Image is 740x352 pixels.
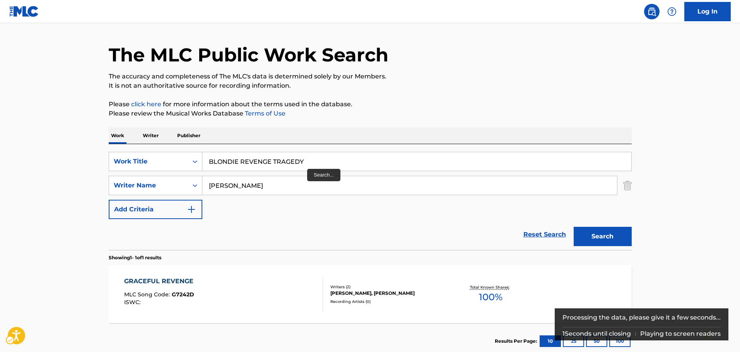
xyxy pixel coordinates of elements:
[520,226,570,243] a: Reset Search
[330,299,447,304] div: Recording Artists ( 0 )
[175,128,203,144] p: Publisher
[109,200,202,219] button: Add Criteria
[562,308,721,327] div: Processing the data, please give it a few seconds...
[202,152,631,171] input: Search...
[109,43,388,66] h1: The MLC Public Work Search
[109,265,632,323] a: GRACEFUL REVENGEMLC Song Code:G7242DISWC:Writers (2)[PERSON_NAME], [PERSON_NAME]Recording Artists...
[187,205,196,214] img: 9d2ae6d4665cec9f34b9.svg
[330,290,447,297] div: [PERSON_NAME], [PERSON_NAME]
[109,81,632,90] p: It is not an authoritative source for recording information.
[574,227,632,246] button: Search
[623,176,632,195] img: Delete Criterion
[563,335,584,347] button: 25
[172,291,194,298] span: G7242D
[188,176,202,195] div: On
[243,110,285,117] a: Terms of Use
[667,7,677,16] img: help
[470,284,511,290] p: Total Known Shares:
[131,100,161,108] a: click here
[479,290,502,304] span: 100 %
[202,176,617,195] input: Search...
[140,128,161,144] p: Writer
[109,100,632,109] p: Please for more information about the terms used in the database.
[586,335,607,347] button: 50
[647,7,656,16] img: search
[684,2,731,21] a: Log In
[109,72,632,81] p: The accuracy and completeness of The MLC's data is determined solely by our Members.
[124,277,197,286] div: GRACEFUL REVENGE
[495,338,539,345] p: Results Per Page:
[330,284,447,290] div: Writers ( 2 )
[114,181,183,190] div: Writer Name
[609,335,631,347] button: 100
[109,109,632,118] p: Please review the Musical Works Database
[124,299,142,306] span: ISWC :
[109,128,126,144] p: Work
[540,335,561,347] button: 10
[124,291,172,298] span: MLC Song Code :
[114,157,183,166] div: Work Title
[109,254,161,261] p: Showing 1 - 1 of 1 results
[562,330,565,337] span: 1
[188,152,202,171] div: On
[9,6,39,17] img: MLC Logo
[109,152,632,250] form: Search Form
